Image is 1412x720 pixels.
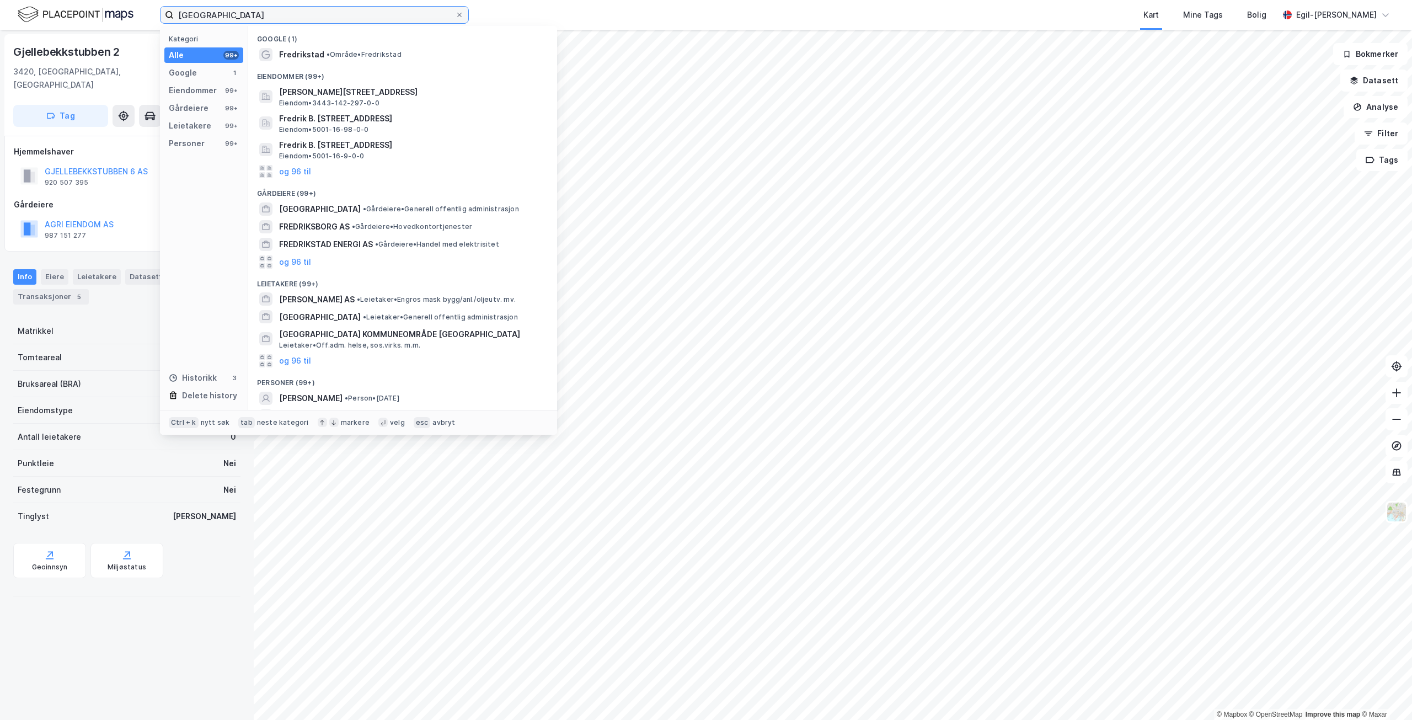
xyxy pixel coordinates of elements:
div: Kart [1143,8,1159,22]
a: Mapbox [1217,711,1247,718]
div: Google [169,66,197,79]
div: 987 151 277 [45,231,86,240]
span: • [327,50,330,58]
span: • [363,205,366,213]
div: Antall leietakere [18,430,81,444]
span: Eiendom • 3443-142-297-0-0 [279,99,379,108]
div: Info [13,269,36,285]
div: Geoinnsyn [32,563,68,572]
img: logo.f888ab2527a4732fd821a326f86c7f29.svg [18,5,133,24]
div: 5 [73,291,84,302]
div: Hjemmelshaver [14,145,240,158]
span: Leietaker • Generell offentlig administrasjon [363,313,518,322]
div: 0 [231,430,236,444]
span: Gårdeiere • Generell offentlig administrasjon [363,205,519,214]
div: 99+ [223,121,239,130]
div: 1 [230,68,239,77]
span: Fredrik B. [STREET_ADDRESS] [279,138,544,152]
span: • [357,295,360,303]
div: Punktleie [18,457,54,470]
div: Tinglyst [18,510,49,523]
div: Google (1) [248,26,557,46]
button: Tags [1356,149,1408,171]
div: Eiendommer (99+) [248,63,557,83]
div: 99+ [223,86,239,95]
div: Personer [169,137,205,150]
div: avbryt [432,418,455,427]
div: markere [341,418,370,427]
span: • [352,222,355,231]
span: [GEOGRAPHIC_DATA] [279,311,361,324]
div: 99+ [223,139,239,148]
div: Nei [223,457,236,470]
div: 99+ [223,104,239,113]
div: Bruksareal (BRA) [18,377,81,391]
a: OpenStreetMap [1249,711,1303,718]
span: Eiendom • 5001-16-9-0-0 [279,152,364,161]
div: Eiendomstype [18,404,73,417]
a: Improve this map [1306,711,1360,718]
div: Leietakere (99+) [248,271,557,291]
span: • [345,394,348,402]
span: [PERSON_NAME][STREET_ADDRESS] [279,86,544,99]
span: Eiendom • 5001-16-98-0-0 [279,125,368,134]
div: Matrikkel [18,324,54,338]
button: og 96 til [279,255,311,269]
div: 920 507 395 [45,178,88,187]
button: Analyse [1344,96,1408,118]
div: Gårdeiere [169,102,208,115]
span: • [363,313,366,321]
div: Personer (99+) [248,370,557,390]
div: Leietakere [169,119,211,132]
span: [PERSON_NAME] [279,392,343,405]
button: og 96 til [279,354,311,367]
span: • [375,240,378,248]
div: Alle [169,49,184,62]
div: [PERSON_NAME] [173,510,236,523]
span: [PERSON_NAME] AS [279,293,355,306]
div: 99+ [223,51,239,60]
input: Søk på adresse, matrikkel, gårdeiere, leietakere eller personer [174,7,455,23]
div: Gårdeiere (99+) [248,180,557,200]
div: tab [238,417,255,428]
img: Z [1386,502,1407,522]
div: Bolig [1247,8,1266,22]
div: Gårdeiere [14,198,240,211]
div: Festegrunn [18,483,61,497]
span: FREDRIKSBORG AS [279,220,350,233]
div: nytt søk [201,418,230,427]
div: Eiendommer [169,84,217,97]
div: Gjellebekkstubben 2 [13,43,122,61]
span: FREDRIKSTAD ENERGI AS [279,238,373,251]
button: Tag [13,105,108,127]
div: velg [390,418,405,427]
div: Miljøstatus [108,563,146,572]
div: esc [414,417,431,428]
div: Leietakere [73,269,121,285]
div: neste kategori [257,418,309,427]
div: Datasett [125,269,180,285]
span: Gårdeiere • Handel med elektrisitet [375,240,499,249]
iframe: Chat Widget [1357,667,1412,720]
div: Kategori [169,35,243,43]
button: Bokmerker [1333,43,1408,65]
div: 3 [230,374,239,382]
span: Gårdeiere • Hovedkontortjenester [352,222,472,231]
div: Historikk [169,371,217,385]
span: Leietaker • Off.adm. helse, sos.virks. m.m. [279,341,420,350]
span: [GEOGRAPHIC_DATA] KOMMUNEOMRÅDE [GEOGRAPHIC_DATA] [279,328,544,341]
div: Egil-[PERSON_NAME] [1296,8,1377,22]
div: Nei [223,483,236,497]
div: 3420, [GEOGRAPHIC_DATA], [GEOGRAPHIC_DATA] [13,65,197,92]
span: Person • [DATE] [345,394,399,403]
span: Fredrikstad [279,48,324,61]
div: Mine Tags [1183,8,1223,22]
button: og 96 til [279,165,311,178]
span: Fredrik B. [STREET_ADDRESS] [279,112,544,125]
span: [GEOGRAPHIC_DATA] [279,202,361,216]
div: Ctrl + k [169,417,199,428]
span: Leietaker • Engros mask bygg/anl./oljeutv. mv. [357,295,516,304]
div: Eiere [41,269,68,285]
span: Område • Fredrikstad [327,50,402,59]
